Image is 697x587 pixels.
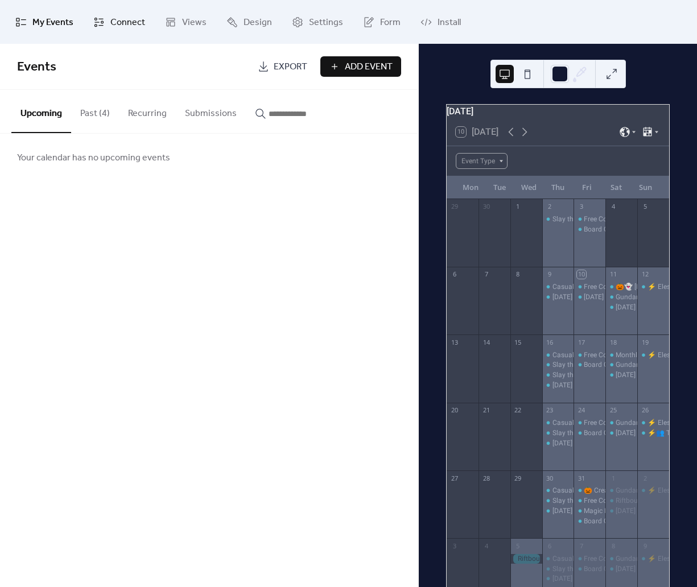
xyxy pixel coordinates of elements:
[584,282,659,292] div: Free Commander [DATE]
[584,360,667,370] div: Board Game [DATE] Nights!
[274,60,307,74] span: Export
[641,202,649,211] div: 5
[320,56,401,77] button: Add Event
[584,496,662,506] div: Free Commander Fridays
[609,338,617,346] div: 18
[542,428,574,438] div: Slay the Gray Thursday - Paint Night!
[574,516,605,526] div: Board Game Friday Nights!
[542,370,574,380] div: Slay the Gray Thursday
[552,486,621,495] div: Casual Crit Thursdays
[249,56,316,77] a: Export
[552,418,621,428] div: Casual Crit Thursdays
[584,516,667,526] div: Board Game [DATE] Nights!
[584,350,662,360] div: Free Commander Fridays
[574,360,605,370] div: Board Game Friday Nights!
[450,406,459,415] div: 20
[637,350,669,360] div: ⚡ Elestrals Sunday Casual Play @ Creatorpult!
[354,5,409,39] a: Form
[119,90,176,132] button: Recurring
[450,541,459,550] div: 3
[584,225,667,234] div: Board Game [DATE] Nights!
[514,541,522,550] div: 5
[552,282,621,292] div: Casual Crit Thursdays
[577,202,585,211] div: 3
[542,574,574,584] div: Thursday Commander
[510,554,542,564] div: Riftbound Constructed
[514,338,522,346] div: 15
[17,55,56,80] span: Events
[546,474,554,482] div: 30
[482,474,490,482] div: 28
[577,406,585,415] div: 24
[438,14,461,31] span: Install
[631,176,660,199] div: Sun
[641,338,649,346] div: 19
[605,564,637,574] div: Saturday Night Commander Raffle!
[85,5,154,39] a: Connect
[584,564,667,574] div: Board Game [DATE] Nights!
[546,406,554,415] div: 23
[609,270,617,279] div: 11
[574,282,605,292] div: Free Commander Friday
[485,176,514,199] div: Tue
[609,406,617,415] div: 25
[577,541,585,550] div: 7
[552,574,613,584] div: [DATE] Commander
[584,554,662,564] div: Free Commander Fridays
[542,282,574,292] div: Casual Crit Thursdays
[380,14,401,31] span: Form
[574,428,605,438] div: Board Game Friday Nights!
[637,418,669,428] div: ⚡ Elestrals Sunday Casual Play @ Creatorpult!
[71,90,119,132] button: Past (4)
[450,474,459,482] div: 27
[542,506,574,516] div: Thursday Commander
[482,541,490,550] div: 4
[577,338,585,346] div: 17
[546,270,554,279] div: 9
[584,214,659,224] div: Free Commander [DATE]
[574,496,605,506] div: Free Commander Fridays
[641,270,649,279] div: 12
[447,105,669,118] div: [DATE]
[514,474,522,482] div: 29
[584,292,664,302] div: [DATE] Board Game Night!
[176,90,246,132] button: Submissions
[543,176,572,199] div: Thu
[450,202,459,211] div: 29
[514,176,543,199] div: Wed
[574,418,605,428] div: Free Commander Fridays
[546,202,554,211] div: 2
[574,292,605,302] div: Friday Board Game Night!
[110,14,145,31] span: Connect
[616,350,671,360] div: Monthly RPG Day!
[218,5,281,39] a: Design
[482,202,490,211] div: 30
[11,90,71,133] button: Upcoming
[609,474,617,482] div: 1
[552,554,621,564] div: Casual Crit Thursdays
[546,338,554,346] div: 16
[552,564,657,574] div: Slay the Gray [DATE] - Paint Night!
[542,381,574,390] div: Thursday Commander
[412,5,469,39] a: Install
[514,202,522,211] div: 1
[574,486,605,495] div: 🎃 Creatorpult Games Annual Halloween Party 2025 🎃
[552,360,657,370] div: Slay the Gray [DATE] - Paint Night!
[514,270,522,279] div: 8
[552,381,613,390] div: [DATE] Commander
[182,14,207,31] span: Views
[552,506,613,516] div: [DATE] Commander
[641,474,649,482] div: 2
[609,541,617,550] div: 8
[32,14,73,31] span: My Events
[514,406,522,415] div: 22
[605,554,637,564] div: Gundam TCG Constructed Event
[450,338,459,346] div: 13
[542,554,574,564] div: Casual Crit Thursdays
[641,406,649,415] div: 26
[283,5,352,39] a: Settings
[546,541,554,550] div: 6
[482,406,490,415] div: 21
[552,439,613,448] div: [DATE] Commander
[605,292,637,302] div: Gundam TCG Pauper+ Tournament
